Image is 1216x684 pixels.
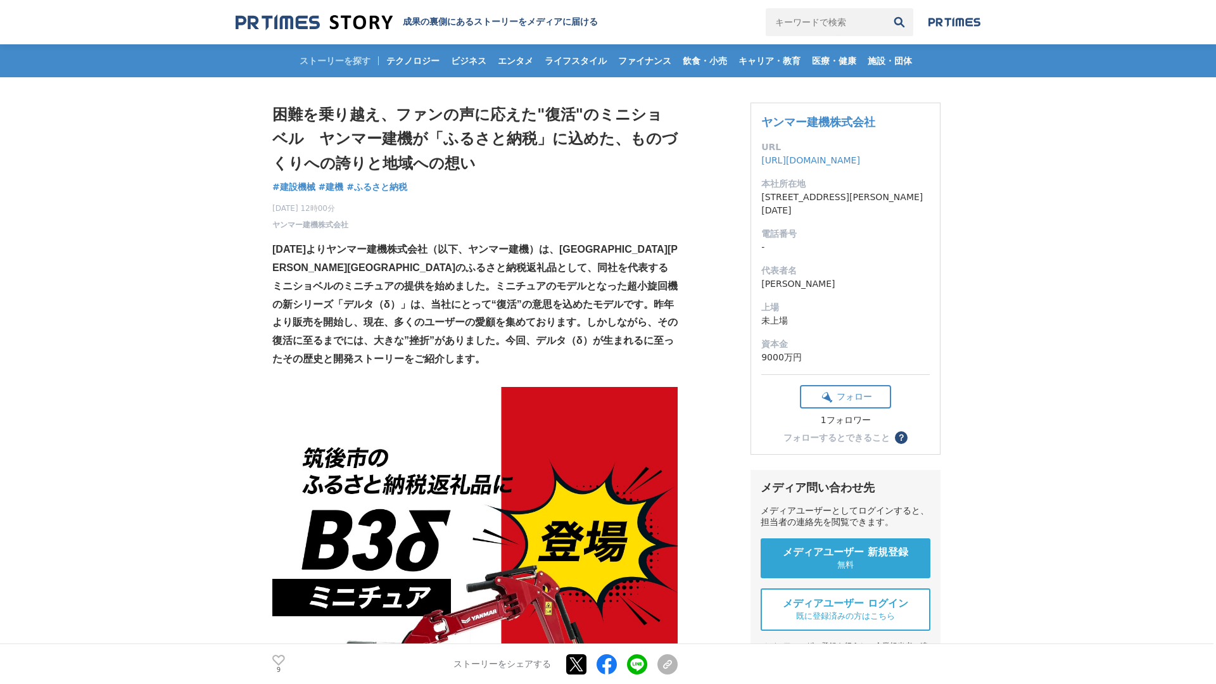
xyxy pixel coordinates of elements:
button: フォロー [800,385,891,408]
a: メディアユーザー 新規登録 無料 [761,538,930,578]
a: ヤンマー建機株式会社 [272,219,348,231]
a: 医療・健康 [807,44,861,77]
span: #建設機械 [272,181,315,193]
a: #建機 [319,180,344,194]
dt: 上場 [761,301,930,314]
span: 医療・健康 [807,55,861,66]
span: [DATE] 12時00分 [272,203,348,214]
a: ヤンマー建機株式会社 [761,115,875,129]
input: キーワードで検索 [766,8,885,36]
span: ビジネス [446,55,491,66]
a: エンタメ [493,44,538,77]
a: ビジネス [446,44,491,77]
button: 検索 [885,8,913,36]
a: [URL][DOMAIN_NAME] [761,155,860,165]
div: メディアユーザーとしてログインすると、担当者の連絡先を閲覧できます。 [761,505,930,528]
dd: [PERSON_NAME] [761,277,930,291]
span: 既に登録済みの方はこちら [796,611,895,622]
a: テクノロジー [381,44,445,77]
span: テクノロジー [381,55,445,66]
a: メディアユーザー ログイン 既に登録済みの方はこちら [761,588,930,631]
img: prtimes [928,17,980,27]
h1: 困難を乗り越え、ファンの声に応えた"復活"のミニショベル ヤンマー建機が「ふるさと納税」に込めた、ものづくりへの誇りと地域への想い [272,103,678,175]
a: ファイナンス [613,44,676,77]
span: エンタメ [493,55,538,66]
span: 無料 [837,559,854,571]
a: 飲食・小売 [678,44,732,77]
button: ？ [895,431,908,444]
h2: 成果の裏側にあるストーリーをメディアに届ける [403,16,598,28]
dd: 9000万円 [761,351,930,364]
span: ファイナンス [613,55,676,66]
dt: 資本金 [761,338,930,351]
span: 施設・団体 [863,55,917,66]
dd: 未上場 [761,314,930,327]
dt: 電話番号 [761,227,930,241]
strong: [DATE]よりヤンマー建機株式会社（以下、ヤンマー建機）は、[GEOGRAPHIC_DATA][PERSON_NAME][GEOGRAPHIC_DATA]のふるさと納税返礼品として、同社を代表... [272,244,678,364]
a: 施設・団体 [863,44,917,77]
span: ？ [897,433,906,442]
span: #建機 [319,181,344,193]
a: 成果の裏側にあるストーリーをメディアに届ける 成果の裏側にあるストーリーをメディアに届ける [236,14,598,31]
img: 成果の裏側にあるストーリーをメディアに届ける [236,14,393,31]
div: メディア問い合わせ先 [761,480,930,495]
div: フォローするとできること [783,433,890,442]
p: ストーリーをシェアする [453,659,551,670]
dd: [STREET_ADDRESS][PERSON_NAME][DATE] [761,191,930,217]
p: 9 [272,667,285,673]
div: 1フォロワー [800,415,891,426]
dt: 代表者名 [761,264,930,277]
span: 飲食・小売 [678,55,732,66]
span: メディアユーザー 新規登録 [783,546,908,559]
dt: URL [761,141,930,154]
a: #建設機械 [272,180,315,194]
span: キャリア・教育 [733,55,806,66]
dt: 本社所在地 [761,177,930,191]
a: ライフスタイル [540,44,612,77]
a: キャリア・教育 [733,44,806,77]
a: #ふるさと納税 [346,180,407,194]
span: #ふるさと納税 [346,181,407,193]
span: メディアユーザー ログイン [783,597,908,611]
dd: - [761,241,930,254]
span: ライフスタイル [540,55,612,66]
